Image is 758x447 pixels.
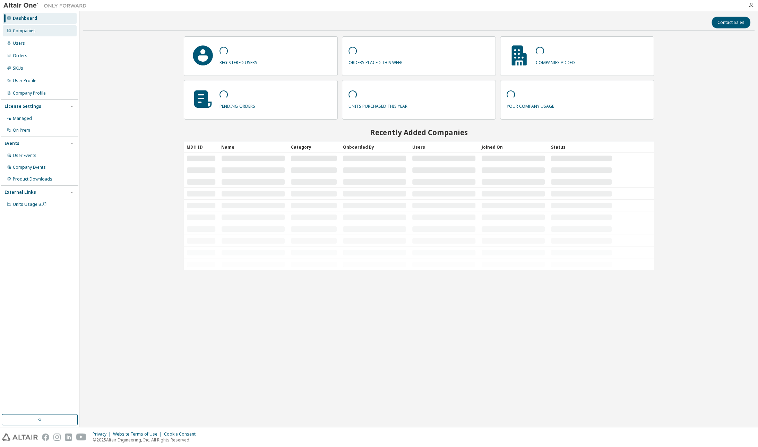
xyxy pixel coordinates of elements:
div: External Links [5,190,36,195]
div: Privacy [93,431,113,437]
img: linkedin.svg [65,433,72,441]
div: Onboarded By [343,141,406,152]
div: Category [291,141,337,152]
div: Dashboard [13,16,37,21]
div: Joined On [481,141,545,152]
img: youtube.svg [76,433,86,441]
p: units purchased this year [348,101,407,109]
div: Product Downloads [13,176,52,182]
img: facebook.svg [42,433,49,441]
p: registered users [219,58,257,65]
p: pending orders [219,101,255,109]
div: Users [13,41,25,46]
div: On Prem [13,128,30,133]
p: © 2025 Altair Engineering, Inc. All Rights Reserved. [93,437,200,443]
div: Name [221,141,285,152]
div: Website Terms of Use [113,431,164,437]
p: orders placed this week [348,58,403,65]
div: License Settings [5,104,41,109]
img: instagram.svg [53,433,61,441]
p: companies added [536,58,575,65]
div: Users [412,141,476,152]
span: Units Usage BI [13,201,47,207]
button: Contact Sales [712,17,750,28]
div: Orders [13,53,27,59]
div: Cookie Consent [164,431,200,437]
div: Events [5,141,19,146]
div: Companies [13,28,36,34]
div: Company Profile [13,90,46,96]
div: MDH ID [187,141,216,152]
p: your company usage [507,101,554,109]
div: Status [551,141,612,152]
h2: Recently Added Companies [184,128,654,137]
img: Altair One [3,2,90,9]
img: altair_logo.svg [2,433,38,441]
div: Managed [13,116,32,121]
div: Company Events [13,165,46,170]
div: User Profile [13,78,36,84]
div: User Events [13,153,36,158]
div: SKUs [13,65,23,71]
